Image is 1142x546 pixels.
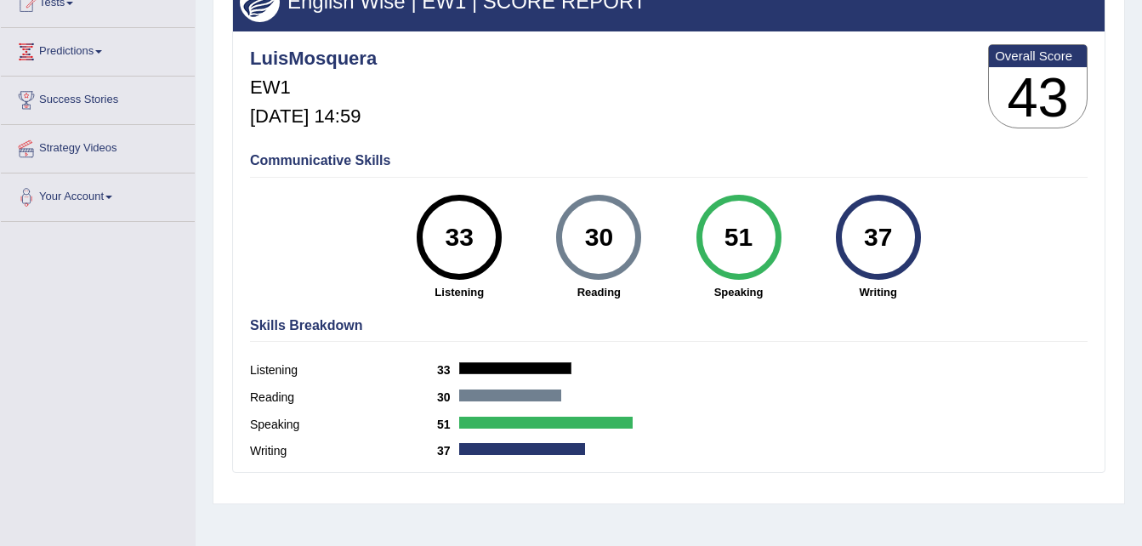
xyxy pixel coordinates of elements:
b: 51 [437,418,459,431]
strong: Writing [817,284,940,300]
h4: LuisMosquera [250,48,377,69]
div: 33 [429,202,491,273]
a: Predictions [1,28,195,71]
h4: Communicative Skills [250,153,1088,168]
strong: Reading [537,284,660,300]
div: 30 [568,202,630,273]
label: Reading [250,389,437,407]
h5: EW1 [250,77,377,98]
a: Success Stories [1,77,195,119]
b: Overall Score [995,48,1081,63]
a: Your Account [1,173,195,216]
h3: 43 [989,67,1087,128]
b: 33 [437,363,459,377]
strong: Speaking [677,284,799,300]
label: Speaking [250,416,437,434]
strong: Listening [398,284,520,300]
div: 51 [707,202,770,273]
h4: Skills Breakdown [250,318,1088,333]
div: 37 [847,202,909,273]
label: Listening [250,361,437,379]
b: 37 [437,444,459,458]
b: 30 [437,390,459,404]
h5: [DATE] 14:59 [250,106,377,127]
label: Writing [250,442,437,460]
a: Strategy Videos [1,125,195,168]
